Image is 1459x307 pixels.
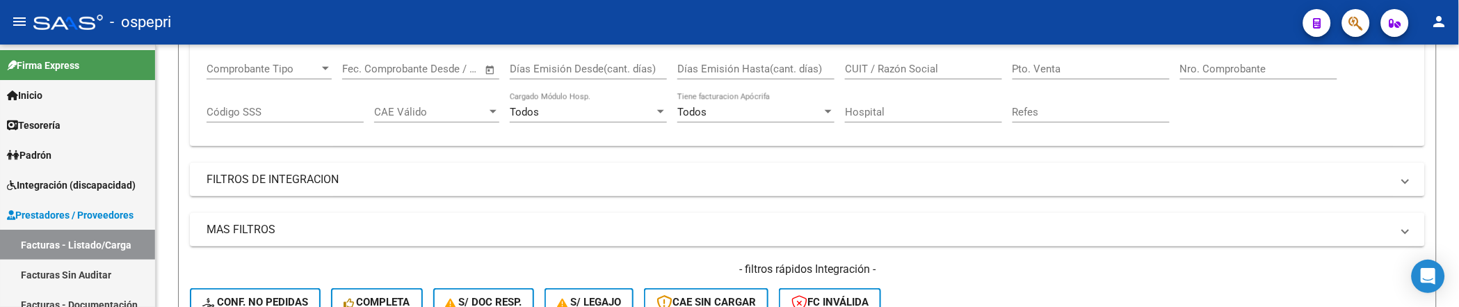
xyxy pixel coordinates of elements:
[190,262,1425,277] h4: - filtros rápidos Integración -
[7,178,136,193] span: Integración (discapacidad)
[510,106,539,118] span: Todos
[7,148,51,163] span: Padrón
[411,63,478,75] input: Fecha fin
[110,7,171,38] span: - ospepri
[7,58,79,73] span: Firma Express
[190,213,1425,246] mat-expansion-panel-header: MAS FILTROS
[374,106,487,118] span: CAE Válido
[483,62,499,78] button: Open calendar
[7,207,134,223] span: Prestadores / Proveedores
[1431,13,1448,30] mat-icon: person
[207,172,1392,187] mat-panel-title: FILTROS DE INTEGRACION
[677,106,707,118] span: Todos
[11,13,28,30] mat-icon: menu
[190,163,1425,196] mat-expansion-panel-header: FILTROS DE INTEGRACION
[207,222,1392,237] mat-panel-title: MAS FILTROS
[7,88,42,103] span: Inicio
[342,63,398,75] input: Fecha inicio
[207,63,319,75] span: Comprobante Tipo
[7,118,61,133] span: Tesorería
[1412,260,1445,293] div: Open Intercom Messenger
